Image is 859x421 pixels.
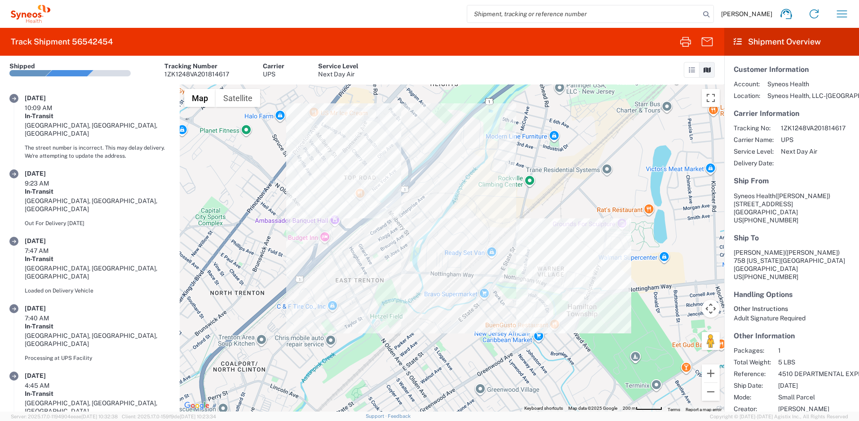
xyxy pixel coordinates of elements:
span: UPS [781,136,846,144]
div: In-Transit [25,112,170,120]
div: [GEOGRAPHIC_DATA], [GEOGRAPHIC_DATA], [GEOGRAPHIC_DATA] [25,399,170,415]
h5: Other Information [734,332,850,340]
span: Carrier Name: [734,136,774,144]
button: Keyboard shortcuts [524,405,563,412]
div: Carrier [263,62,284,70]
a: Open this area in Google Maps (opens a new window) [182,400,212,412]
span: Account: [734,80,760,88]
a: Report a map error [686,407,722,412]
span: [DATE] 10:32:38 [81,414,118,419]
div: Service Level [318,62,359,70]
span: Service Level: [734,147,774,155]
div: Processing at UPS Facility [25,354,170,362]
div: UPS [263,70,284,78]
div: 1ZK1248VA201814617 [164,70,229,78]
span: Map data ©2025 Google [568,406,617,411]
span: [PHONE_NUMBER] [742,273,798,280]
span: Next Day Air [781,147,846,155]
span: Creator: [734,405,771,413]
div: [DATE] [25,94,70,102]
div: [GEOGRAPHIC_DATA], [GEOGRAPHIC_DATA], [GEOGRAPHIC_DATA] [25,121,170,137]
span: Client: 2025.17.0-159f9de [122,414,216,419]
div: 7:47 AM [25,247,70,255]
span: ([PERSON_NAME]) [775,192,830,199]
header: Shipment Overview [724,28,859,56]
h6: Other Instructions [734,305,850,313]
div: Shipped [9,62,35,70]
span: Ship Date: [734,381,771,390]
h5: Customer Information [734,65,850,74]
span: [DATE] 10:23:34 [180,414,216,419]
button: Show street map [184,89,216,107]
span: [PERSON_NAME] [721,10,772,18]
h5: Handling Options [734,290,850,299]
button: Toggle fullscreen view [702,89,720,107]
span: [STREET_ADDRESS] [734,200,793,208]
div: [DATE] [25,372,70,380]
input: Shipment, tracking or reference number [467,5,700,22]
button: Map camera controls [702,300,720,318]
div: In-Transit [25,322,170,330]
span: Server: 2025.17.0-1194904eeae [11,414,118,419]
div: Adult Signature Required [734,314,850,322]
a: Terms [668,407,680,412]
a: Feedback [388,413,411,419]
div: Next Day Air [318,70,359,78]
span: Packages: [734,346,771,355]
span: Total Weight: [734,358,771,366]
span: [PHONE_NUMBER] [742,217,798,224]
a: Support [366,413,388,419]
div: 9:23 AM [25,179,70,187]
div: [GEOGRAPHIC_DATA], [GEOGRAPHIC_DATA], [GEOGRAPHIC_DATA] [25,264,170,280]
span: Location: [734,92,760,100]
img: Google [182,400,212,412]
button: Map Scale: 200 m per 55 pixels [620,405,665,412]
div: In-Transit [25,390,170,398]
h2: Track Shipment 56542454 [11,36,113,47]
span: Tracking No: [734,124,774,132]
div: [DATE] [25,237,70,245]
button: Show satellite imagery [216,89,260,107]
h5: Carrier Information [734,109,850,118]
span: ([PERSON_NAME]) [785,249,840,256]
span: Reference: [734,370,771,378]
span: 200 m [623,406,636,411]
div: [GEOGRAPHIC_DATA], [GEOGRAPHIC_DATA], [GEOGRAPHIC_DATA] [25,197,170,213]
h5: Ship To [734,234,850,242]
div: Tracking Number [164,62,229,70]
h5: Ship From [734,177,850,185]
span: [PERSON_NAME] 758 [US_STATE][GEOGRAPHIC_DATA] [734,249,845,264]
button: Drag Pegman onto the map to open Street View [702,332,720,350]
div: Out For Delivery [DATE] [25,219,170,227]
div: 10:09 AM [25,104,70,112]
address: [GEOGRAPHIC_DATA] US [734,248,850,281]
div: Loaded on Delivery Vehicle [25,287,170,295]
div: In-Transit [25,187,170,195]
span: Mode: [734,393,771,401]
button: Zoom in [702,364,720,382]
div: 4:45 AM [25,381,70,390]
div: [DATE] [25,304,70,312]
button: Zoom out [702,383,720,401]
span: 1ZK1248VA201814617 [781,124,846,132]
span: Syneos Health [734,192,775,199]
div: [DATE] [25,169,70,177]
div: [GEOGRAPHIC_DATA], [GEOGRAPHIC_DATA], [GEOGRAPHIC_DATA] [25,332,170,348]
span: Delivery Date: [734,159,774,167]
span: Copyright © [DATE]-[DATE] Agistix Inc., All Rights Reserved [710,412,848,421]
div: The street number is incorrect. This may delay delivery. We're attempting to update the address. [25,144,170,160]
div: 7:40 AM [25,314,70,322]
address: [GEOGRAPHIC_DATA] US [734,192,850,224]
div: In-Transit [25,255,170,263]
